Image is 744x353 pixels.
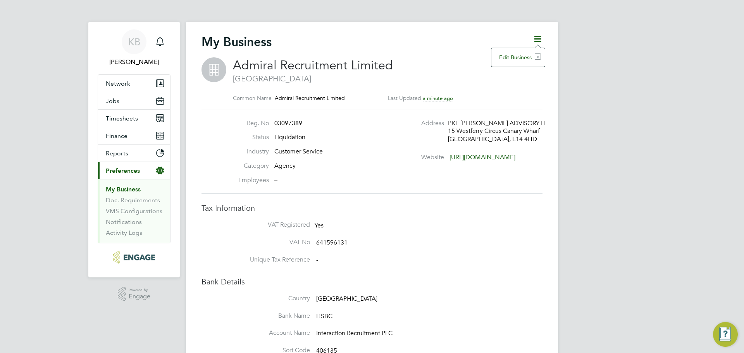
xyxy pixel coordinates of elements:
span: - [316,256,318,264]
span: [GEOGRAPHIC_DATA] [233,74,535,84]
button: Network [98,75,170,92]
a: Activity Logs [106,229,142,236]
label: VAT Registered [232,221,310,229]
a: Doc. Requirements [106,196,160,204]
label: Category [226,162,269,170]
span: Network [106,80,130,87]
span: Yes [315,222,324,229]
span: – [274,176,277,184]
span: 03097389 [274,119,302,127]
a: Notifications [106,218,142,226]
label: Reg. No [226,119,269,127]
span: Timesheets [106,115,138,122]
span: 641596131 [316,239,348,246]
button: Reports [98,145,170,162]
span: Admiral Recruitment Limited [233,58,393,73]
button: Timesheets [98,110,170,127]
label: Employees [226,176,269,184]
span: Interaction Recruitment PLC [316,330,393,338]
button: Preferences [98,162,170,179]
a: Powered byEngage [118,287,151,301]
h2: My Business [201,34,272,50]
a: KB[PERSON_NAME] [98,29,170,67]
div: [GEOGRAPHIC_DATA], E14 4HD [448,135,522,143]
div: 15 Westferry Circus Canary Wharf [448,127,522,135]
span: Jobs [106,97,119,105]
span: HSBC [316,312,332,320]
span: Finance [106,132,127,139]
a: My Business [106,186,141,193]
button: Jobs [98,92,170,109]
div: Preferences [98,179,170,243]
label: Address [379,119,444,127]
span: Powered by [129,287,150,293]
span: [GEOGRAPHIC_DATA] [316,295,377,303]
span: Preferences [106,167,140,174]
li: Edit Business [495,52,541,63]
span: Liquidation [274,133,305,141]
label: Country [232,294,310,303]
img: admiralrecruitment-logo-retina.png [113,251,155,263]
label: Status [226,133,269,141]
a: [URL][DOMAIN_NAME] [449,153,515,161]
label: VAT No [232,238,310,246]
span: KB [128,37,140,47]
a: VMS Configurations [106,207,162,215]
a: Go to home page [98,251,170,263]
span: Admiral Recruitment Limited [275,95,345,102]
span: Kam Bhaat [98,57,170,67]
h3: Tax Information [201,203,542,213]
label: Common Name [233,95,272,102]
label: Industry [226,148,269,156]
label: Bank Name [232,312,310,320]
nav: Main navigation [88,22,180,277]
span: Reports [106,150,128,157]
span: a minute ago [423,95,453,102]
label: Account Name [232,329,310,337]
span: Customer Service [274,148,323,155]
button: Finance [98,127,170,144]
div: PKF [PERSON_NAME] ADVISORY LIMITED [448,119,522,127]
button: Engage Resource Center [713,322,738,347]
label: Website [379,153,444,162]
label: Unique Tax Reference [232,256,310,264]
label: Last Updated [388,95,421,102]
span: Agency [274,162,296,170]
span: Engage [129,293,150,300]
h3: Bank Details [201,277,542,287]
i: e [535,53,541,60]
